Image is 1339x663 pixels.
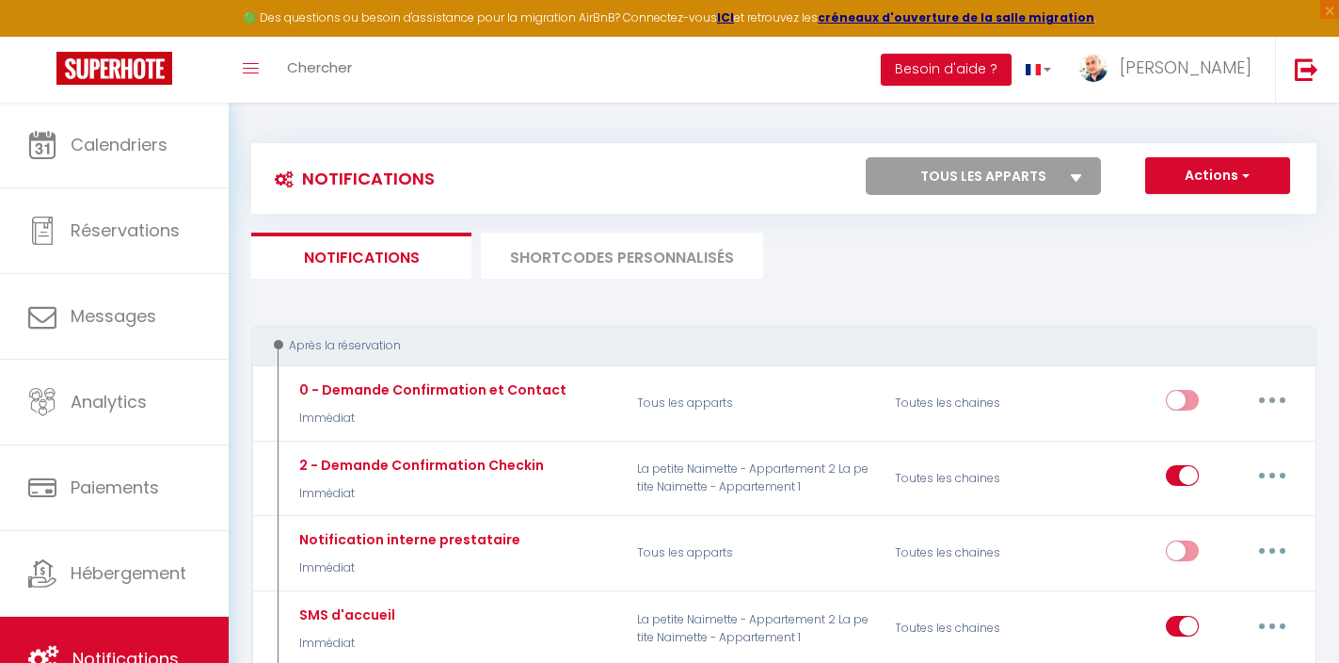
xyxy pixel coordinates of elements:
div: SMS d'accueil [295,605,395,625]
div: Toutes les chaines [883,376,1054,430]
span: Analytics [71,390,147,413]
span: Chercher [287,57,352,77]
li: SHORTCODES PERSONNALISÉS [481,233,763,279]
div: Toutes les chaines [883,526,1054,581]
div: 2 - Demande Confirmation Checkin [295,455,544,476]
button: Besoin d'aide ? [881,54,1012,86]
span: Hébergement [71,561,186,585]
a: ... [PERSON_NAME] [1065,37,1275,103]
p: Tous les apparts [625,526,883,581]
span: Paiements [71,476,159,499]
p: Immédiat [295,559,520,577]
span: Calendriers [71,133,167,156]
div: Notification interne prestataire [295,529,520,550]
span: Messages [71,304,156,328]
img: Super Booking [56,52,172,85]
p: Immédiat [295,410,566,428]
span: [PERSON_NAME] [1120,56,1251,79]
p: Tous les apparts [625,376,883,430]
div: Après la réservation [269,337,1279,355]
a: Chercher [273,37,366,103]
p: La petite Naimette - Appartement 2 La petite Naimette - Appartement 1 [625,451,883,506]
div: Toutes les chaines [883,451,1054,506]
li: Notifications [251,233,471,279]
div: 0 - Demande Confirmation et Contact [295,380,566,400]
img: logout [1295,57,1318,81]
img: ... [1079,54,1108,82]
button: Ouvrir le widget de chat LiveChat [15,8,72,64]
a: créneaux d'ouverture de la salle migration [818,9,1094,25]
p: Immédiat [295,485,544,503]
button: Actions [1145,157,1290,195]
a: ICI [717,9,734,25]
div: Toutes les chaines [883,602,1054,656]
p: La petite Naimette - Appartement 2 La petite Naimette - Appartement 1 [625,602,883,656]
p: Immédiat [295,635,395,653]
span: Réservations [71,218,180,242]
h3: Notifications [265,157,435,200]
